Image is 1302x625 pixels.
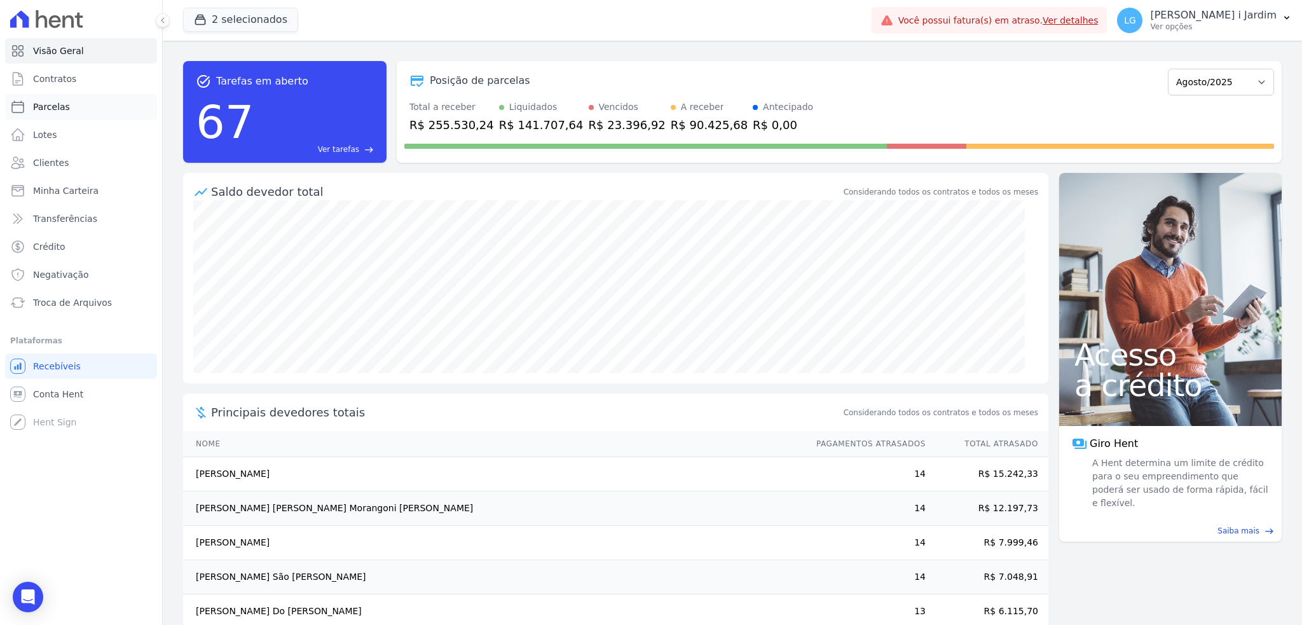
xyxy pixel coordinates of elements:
a: Negativação [5,262,157,287]
span: a crédito [1074,370,1266,401]
a: Clientes [5,150,157,175]
td: R$ 15.242,33 [926,457,1048,491]
p: [PERSON_NAME] i Jardim [1150,9,1277,22]
div: Posição de parcelas [430,73,530,88]
div: R$ 23.396,92 [589,116,666,134]
div: A receber [681,100,724,114]
a: Saiba mais east [1067,525,1274,537]
td: [PERSON_NAME] [183,457,804,491]
td: R$ 7.999,46 [926,526,1048,560]
div: Liquidados [509,100,558,114]
span: Giro Hent [1090,436,1138,451]
span: Crédito [33,240,65,253]
p: Ver opções [1150,22,1277,32]
th: Pagamentos Atrasados [804,431,926,457]
a: Contratos [5,66,157,92]
a: Visão Geral [5,38,157,64]
span: Acesso [1074,340,1266,370]
a: Minha Carteira [5,178,157,203]
a: Troca de Arquivos [5,290,157,315]
span: east [1264,526,1274,536]
span: A Hent determina um limite de crédito para o seu empreendimento que poderá ser usado de forma ráp... [1090,457,1269,510]
div: Considerando todos os contratos e todos os meses [844,186,1038,198]
div: 67 [196,89,254,155]
button: LG [PERSON_NAME] i Jardim Ver opções [1107,3,1302,38]
td: 14 [804,491,926,526]
td: [PERSON_NAME] [183,526,804,560]
div: Antecipado [763,100,813,114]
span: Principais devedores totais [211,404,841,421]
a: Transferências [5,206,157,231]
span: east [364,145,374,155]
a: Ver detalhes [1043,15,1099,25]
td: 14 [804,526,926,560]
div: R$ 141.707,64 [499,116,584,134]
a: Lotes [5,122,157,148]
td: 14 [804,457,926,491]
span: Considerando todos os contratos e todos os meses [844,407,1038,418]
span: Saiba mais [1217,525,1259,537]
span: Você possui fatura(s) em atraso. [898,14,1099,27]
button: 2 selecionados [183,8,298,32]
span: Lotes [33,128,57,141]
span: Contratos [33,72,76,85]
a: Crédito [5,234,157,259]
td: R$ 12.197,73 [926,491,1048,526]
span: Visão Geral [33,45,84,57]
span: Conta Hent [33,388,83,401]
div: Open Intercom Messenger [13,582,43,612]
a: Ver tarefas east [259,144,374,155]
td: [PERSON_NAME] São [PERSON_NAME] [183,560,804,594]
a: Recebíveis [5,354,157,379]
div: R$ 0,00 [753,116,813,134]
th: Total Atrasado [926,431,1048,457]
div: Saldo devedor total [211,183,841,200]
span: Parcelas [33,100,70,113]
div: Vencidos [599,100,638,114]
a: Conta Hent [5,381,157,407]
span: Negativação [33,268,89,281]
div: R$ 90.425,68 [671,116,748,134]
div: Plataformas [10,333,152,348]
th: Nome [183,431,804,457]
a: Parcelas [5,94,157,120]
span: task_alt [196,74,211,89]
td: 14 [804,560,926,594]
span: Ver tarefas [318,144,359,155]
span: LG [1124,16,1136,25]
span: Troca de Arquivos [33,296,112,309]
div: Total a receber [409,100,494,114]
td: [PERSON_NAME] [PERSON_NAME] Morangoni [PERSON_NAME] [183,491,804,526]
span: Minha Carteira [33,184,99,197]
span: Transferências [33,212,97,225]
span: Clientes [33,156,69,169]
span: Recebíveis [33,360,81,373]
span: Tarefas em aberto [216,74,308,89]
div: R$ 255.530,24 [409,116,494,134]
td: R$ 7.048,91 [926,560,1048,594]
